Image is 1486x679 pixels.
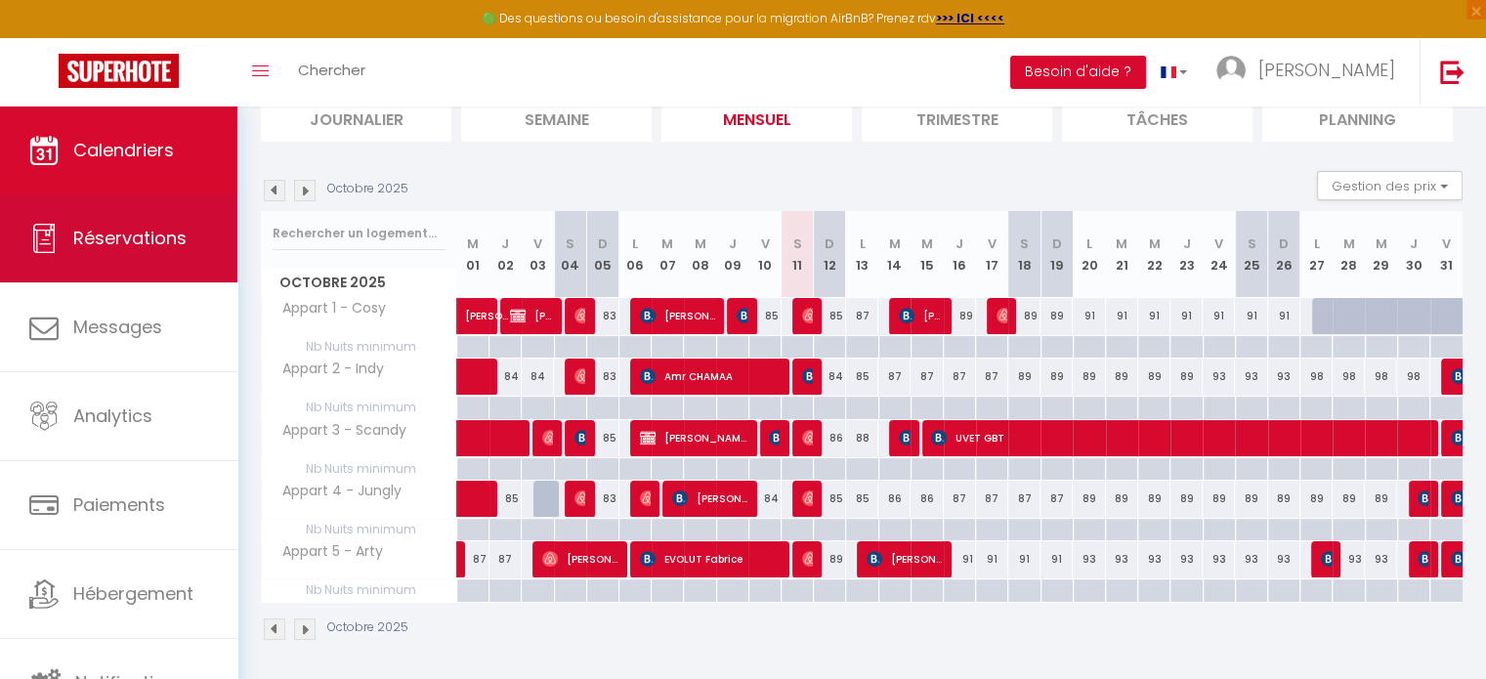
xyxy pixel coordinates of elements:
abbr: L [632,234,638,253]
div: 93 [1138,541,1170,577]
abbr: L [1086,234,1092,253]
li: Tâches [1062,94,1252,142]
abbr: V [1214,234,1223,253]
th: 19 [1040,211,1073,298]
span: [PERSON_NAME] [574,358,585,395]
abbr: J [729,234,737,253]
th: 05 [586,211,618,298]
abbr: S [566,234,574,253]
div: 93 [1333,541,1365,577]
div: 87 [911,359,943,395]
div: 89 [1268,481,1300,517]
span: Réservations [73,226,187,250]
span: [PERSON_NAME] [640,297,715,334]
th: 11 [782,211,814,298]
span: [PERSON_NAME] [542,419,553,456]
th: 03 [522,211,554,298]
th: 17 [976,211,1008,298]
div: 89 [1106,359,1138,395]
abbr: L [860,234,866,253]
div: 87 [878,359,911,395]
span: [PERSON_NAME][MEDICAL_DATA] [510,297,553,334]
span: Mohand Koriche [802,297,813,334]
span: [PERSON_NAME] [867,540,942,577]
th: 20 [1073,211,1105,298]
div: 87 [489,541,522,577]
th: 22 [1138,211,1170,298]
span: Appart 4 - Jungly [265,481,406,502]
span: [PERSON_NAME] [802,419,813,456]
abbr: V [988,234,997,253]
span: [PERSON_NAME] [640,480,651,517]
div: 89 [1138,481,1170,517]
div: 98 [1300,359,1333,395]
button: Gestion des prix [1317,171,1463,200]
abbr: D [598,234,608,253]
abbr: M [1343,234,1355,253]
div: 98 [1333,359,1365,395]
div: 93 [1203,359,1235,395]
div: 87 [976,481,1008,517]
th: 18 [1008,211,1040,298]
span: UVET GBT [931,419,1425,456]
abbr: M [1148,234,1160,253]
a: Chercher [283,38,380,106]
div: 86 [911,481,943,517]
span: Nb Nuits minimum [262,579,456,601]
div: 89 [1008,298,1040,334]
div: 93 [1235,541,1267,577]
div: 93 [1268,541,1300,577]
div: 93 [1073,541,1105,577]
div: 87 [1040,481,1073,517]
abbr: S [793,234,802,253]
img: logout [1440,60,1465,84]
span: EVOLUT Fabrice [640,540,780,577]
div: 91 [1170,298,1203,334]
span: Paiements [73,492,165,517]
abbr: S [1247,234,1255,253]
div: 84 [748,481,781,517]
span: Appart 5 - Arty [265,541,388,563]
th: 24 [1203,211,1235,298]
th: 06 [619,211,652,298]
span: [PERSON_NAME] [1418,540,1428,577]
span: Appart 2 - Indy [265,359,389,380]
th: 15 [911,211,943,298]
abbr: J [1410,234,1418,253]
abbr: V [1442,234,1451,253]
div: 91 [1268,298,1300,334]
span: [PERSON_NAME] [672,480,747,517]
a: ... [PERSON_NAME] [1202,38,1420,106]
th: 07 [652,211,684,298]
abbr: J [501,234,509,253]
div: 83 [586,298,618,334]
th: 02 [489,211,522,298]
abbr: M [1376,234,1387,253]
abbr: J [955,234,963,253]
th: 13 [846,211,878,298]
a: >>> ICI <<<< [936,10,1004,26]
span: [PERSON_NAME] [997,297,1007,334]
span: Nb Nuits minimum [262,336,456,358]
th: 04 [554,211,586,298]
span: [PERSON_NAME] [640,419,747,456]
span: [PERSON_NAME] [737,297,747,334]
span: [PERSON_NAME] [574,419,585,456]
div: 91 [976,541,1008,577]
th: 21 [1106,211,1138,298]
abbr: L [1313,234,1319,253]
span: [PERSON_NAME] [802,480,813,517]
th: 28 [1333,211,1365,298]
div: 83 [586,359,618,395]
th: 25 [1235,211,1267,298]
li: Semaine [461,94,652,142]
li: Planning [1262,94,1453,142]
div: 87 [944,481,976,517]
abbr: M [889,234,901,253]
th: 23 [1170,211,1203,298]
div: 91 [1203,298,1235,334]
div: 91 [1008,541,1040,577]
span: Analytics [73,403,152,428]
div: 89 [1073,481,1105,517]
